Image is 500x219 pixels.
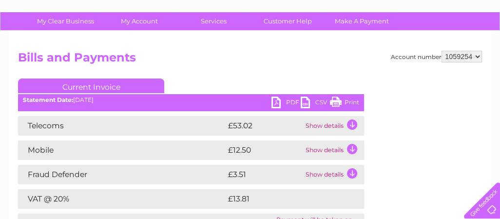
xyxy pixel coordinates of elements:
[380,41,409,49] a: Telecoms
[316,5,384,17] a: 0333 014 3131
[18,97,364,103] div: [DATE]
[226,140,303,160] td: £12.50
[173,12,254,30] a: Services
[226,165,303,184] td: £3.51
[353,41,374,49] a: Energy
[18,165,226,184] td: Fraud Defender
[18,189,226,209] td: VAT @ 20%
[99,12,180,30] a: My Account
[23,96,73,103] b: Statement Date:
[303,140,364,160] td: Show details
[415,41,429,49] a: Blog
[18,25,67,55] img: logo.png
[18,116,226,136] td: Telecoms
[248,12,328,30] a: Customer Help
[20,5,481,47] div: Clear Business is a trading name of Verastar Limited (registered in [GEOGRAPHIC_DATA] No. 3667643...
[468,41,491,49] a: Log out
[391,51,482,62] div: Account number
[435,41,459,49] a: Contact
[226,189,343,209] td: £13.81
[25,12,106,30] a: My Clear Business
[328,41,347,49] a: Water
[226,116,303,136] td: £53.02
[18,79,164,93] a: Current Invoice
[18,51,482,69] h2: Bills and Payments
[322,12,402,30] a: Make A Payment
[271,97,301,111] a: PDF
[303,165,364,184] td: Show details
[330,97,359,111] a: Print
[18,140,226,160] td: Mobile
[303,116,364,136] td: Show details
[301,97,330,111] a: CSV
